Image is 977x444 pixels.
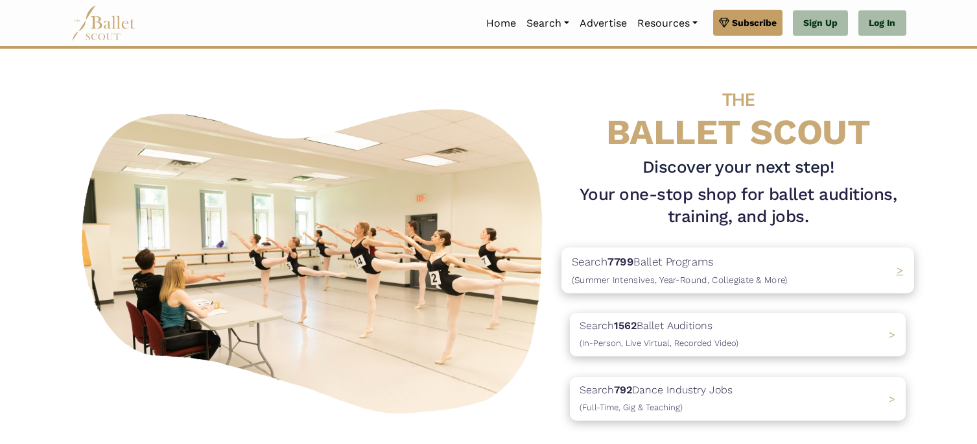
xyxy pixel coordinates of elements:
span: > [889,328,895,341]
h1: Your one-stop shop for ballet auditions, training, and jobs. [570,184,906,228]
p: Search Ballet Auditions [580,317,738,351]
p: Search Dance Industry Jobs [580,382,733,415]
span: THE [722,89,755,110]
a: Search [521,10,574,37]
span: Subscribe [732,16,777,30]
img: gem.svg [719,16,729,30]
h3: Discover your next step! [570,156,906,179]
a: Sign Up [793,10,848,36]
p: Search Ballet Programs [572,253,788,288]
a: Subscribe [713,10,783,36]
b: 792 [614,384,632,396]
span: > [897,264,904,277]
h4: BALLET SCOUT [570,75,906,151]
a: Resources [632,10,703,37]
span: (Summer Intensives, Year-Round, Collegiate & More) [572,274,788,284]
a: Search7799Ballet Programs(Summer Intensives, Year-Round, Collegiate & More)> [570,249,906,292]
span: (Full-Time, Gig & Teaching) [580,402,683,412]
b: 1562 [614,319,637,332]
a: Search792Dance Industry Jobs(Full-Time, Gig & Teaching) > [570,377,906,421]
a: Log In [858,10,906,36]
a: Home [481,10,521,37]
a: Advertise [574,10,632,37]
a: Search1562Ballet Auditions(In-Person, Live Virtual, Recorded Video) > [570,313,906,356]
img: A group of ballerinas talking to each other in a ballet studio [71,95,560,421]
span: > [889,393,895,405]
b: 7799 [608,254,634,267]
span: (In-Person, Live Virtual, Recorded Video) [580,338,738,348]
